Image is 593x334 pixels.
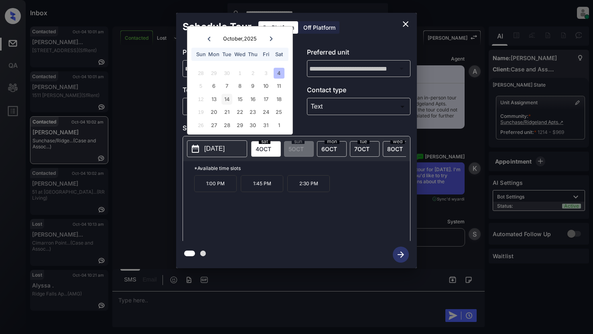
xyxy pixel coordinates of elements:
div: Off Platform [299,21,339,34]
span: wed [390,139,405,144]
div: Choose Wednesday, October 22nd, 2025 [234,107,245,117]
p: Tour type [183,85,286,98]
div: Choose Wednesday, October 8th, 2025 [234,81,245,91]
p: *Available time slots [194,161,410,175]
div: Choose Tuesday, October 21st, 2025 [221,107,232,117]
p: Select slot [183,123,410,136]
div: Choose Wednesday, October 29th, 2025 [234,120,245,131]
div: Choose Saturday, October 11th, 2025 [274,81,284,91]
div: Sat [274,49,284,60]
div: Not available Wednesday, October 1st, 2025 [234,68,245,79]
div: Not available Thursday, October 2nd, 2025 [248,68,258,79]
div: Choose Friday, October 10th, 2025 [260,81,271,91]
div: Not available Sunday, September 28th, 2025 [195,68,206,79]
div: Not available Sunday, October 19th, 2025 [195,107,206,117]
div: Not available Tuesday, September 30th, 2025 [221,68,232,79]
div: Choose Thursday, October 9th, 2025 [248,81,258,91]
div: Choose Monday, October 6th, 2025 [208,81,219,91]
div: Sun [195,49,206,60]
div: month 2025-10 [190,67,290,132]
div: Thu [248,49,258,60]
button: [DATE] [187,140,247,157]
span: 7 OCT [354,146,370,152]
div: Choose Friday, October 24th, 2025 [260,107,271,117]
div: Choose Thursday, October 16th, 2025 [248,94,258,105]
div: Choose Tuesday, October 28th, 2025 [221,120,232,131]
div: date-select [383,141,412,157]
span: 4 OCT [256,146,271,152]
div: Choose Thursday, October 30th, 2025 [248,120,258,131]
div: Choose Monday, October 27th, 2025 [208,120,219,131]
div: Not available Monday, September 29th, 2025 [208,68,219,79]
div: October , 2025 [223,36,257,42]
p: Preferred community [183,47,286,60]
div: Choose Saturday, November 1st, 2025 [274,120,284,131]
div: date-select [317,141,347,157]
div: Not available Sunday, October 12th, 2025 [195,94,206,105]
div: Choose Monday, October 13th, 2025 [208,94,219,105]
span: 6 OCT [321,146,337,152]
div: date-select [350,141,380,157]
button: btn-next [388,244,414,265]
div: Choose Tuesday, October 7th, 2025 [221,81,232,91]
p: 2:30 PM [287,175,330,192]
button: close [398,16,414,32]
div: Wed [234,49,245,60]
div: In Person [185,100,284,113]
div: Tue [221,49,232,60]
div: Choose Wednesday, October 15th, 2025 [234,94,245,105]
p: 1:00 PM [194,175,237,192]
span: 8 OCT [387,146,403,152]
div: Not available Sunday, October 5th, 2025 [195,81,206,91]
h2: Schedule Tour [176,13,258,41]
span: mon [325,139,339,144]
div: Choose Monday, October 20th, 2025 [208,107,219,117]
p: Contact type [307,85,411,98]
div: date-select [251,141,281,157]
p: 1:45 PM [241,175,283,192]
div: Not available Sunday, October 26th, 2025 [195,120,206,131]
div: Choose Saturday, October 4th, 2025 [274,68,284,79]
span: sat [259,139,270,144]
div: Not available Friday, October 3rd, 2025 [260,68,271,79]
div: Choose Friday, October 17th, 2025 [260,94,271,105]
p: Preferred unit [307,47,411,60]
div: Choose Saturday, October 18th, 2025 [274,94,284,105]
div: Fri [260,49,271,60]
p: [DATE] [204,144,225,154]
div: Choose Thursday, October 23rd, 2025 [248,107,258,117]
div: Choose Tuesday, October 14th, 2025 [221,94,232,105]
span: tue [357,139,370,144]
div: Choose Friday, October 31st, 2025 [260,120,271,131]
div: Choose Saturday, October 25th, 2025 [274,107,284,117]
div: On Platform [258,21,298,34]
div: Mon [208,49,219,60]
div: Text [309,100,409,113]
